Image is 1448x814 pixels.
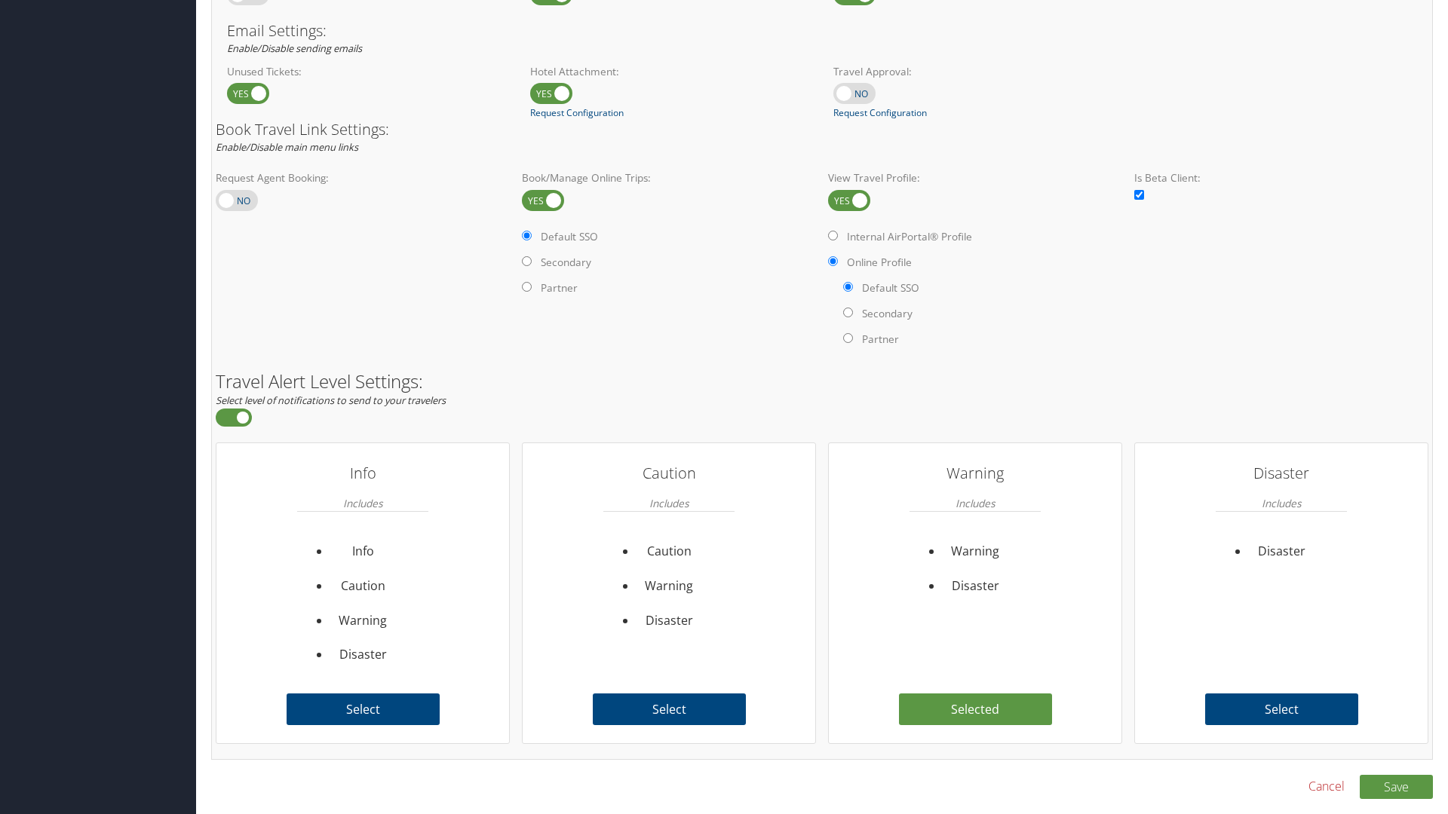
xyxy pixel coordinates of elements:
[216,170,510,185] label: Request Agent Booking:
[833,106,927,120] a: Request Configuration
[287,693,440,725] label: Select
[828,170,1122,185] label: View Travel Profile:
[637,604,702,638] li: Disaster
[862,306,913,321] label: Secondary
[847,255,912,270] label: Online Profile
[1134,170,1428,185] label: Is Beta Client:
[943,534,1008,569] li: Warning
[1262,488,1301,518] em: Includes
[216,372,1428,390] h2: Travel Alert Level Settings:
[862,280,919,295] label: Default SSO
[1360,775,1433,799] button: Save
[637,569,702,604] li: Warning
[216,393,446,407] em: Select level of notifications to send to your travelers
[541,229,598,244] label: Default SSO
[847,229,972,244] label: Internal AirPortal® Profile
[330,638,396,672] li: Disaster
[530,106,624,120] a: Request Configuration
[530,64,811,79] label: Hotel Attachment:
[833,64,1114,79] label: Travel Approval:
[899,693,1052,725] label: Selected
[330,534,396,569] li: Info
[541,255,591,270] label: Secondary
[330,569,396,604] li: Caution
[956,488,995,518] em: Includes
[637,534,702,569] li: Caution
[1308,777,1345,795] a: Cancel
[1216,458,1347,488] h3: Disaster
[1249,534,1315,569] li: Disaster
[943,569,1008,604] li: Disaster
[522,170,816,185] label: Book/Manage Online Trips:
[649,488,689,518] em: Includes
[1205,693,1358,725] label: Select
[862,332,899,347] label: Partner
[216,122,1428,137] h3: Book Travel Link Settings:
[297,458,428,488] h3: Info
[216,140,358,154] em: Enable/Disable main menu links
[227,64,508,79] label: Unused Tickets:
[330,604,396,638] li: Warning
[603,458,735,488] h3: Caution
[593,693,746,725] label: Select
[227,23,1417,38] h3: Email Settings:
[227,41,362,55] em: Enable/Disable sending emails
[343,488,382,518] em: Includes
[910,458,1041,488] h3: Warning
[541,280,578,295] label: Partner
